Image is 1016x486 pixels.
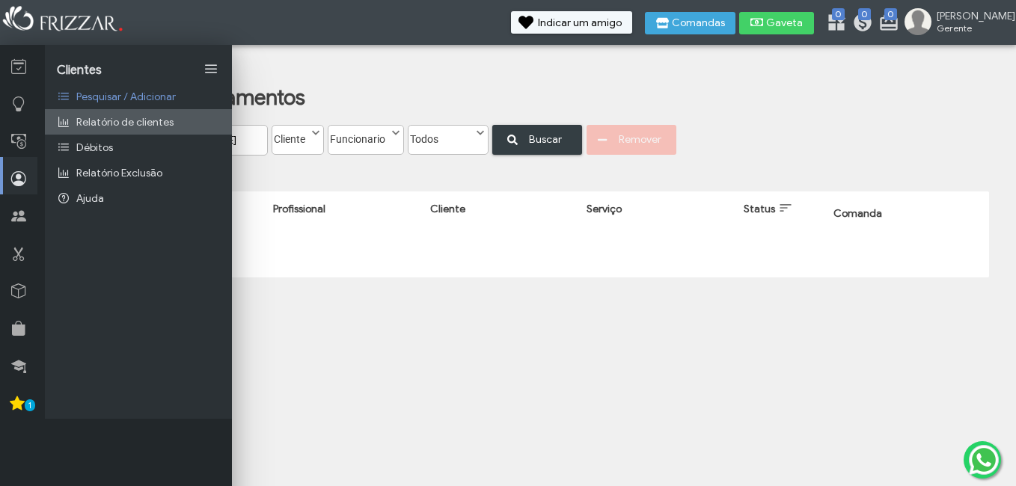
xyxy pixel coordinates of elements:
span: Serviço [587,203,622,215]
span: Cliente [430,203,465,215]
a: Ajuda [45,185,232,211]
span: Ajuda [76,192,104,205]
a: Débitos [45,135,232,160]
span: Gerente [937,22,1004,34]
a: Pesquisar / Adicionar [45,84,232,109]
h1: Relatório Agendamentos [76,84,963,111]
span: 0 [832,8,845,20]
th: Serviço [579,198,735,241]
th: Comanda [826,198,982,241]
button: Comandas [645,12,735,34]
span: 0 [884,8,897,20]
span: Status [744,203,775,215]
button: Indicar um amigo [511,11,632,34]
th: Cliente [423,198,579,241]
span: 0 [858,8,871,20]
th: Status: activate to sort column ascending [736,198,826,241]
span: Comandas [672,18,725,28]
img: whatsapp.png [966,442,1002,478]
a: 0 [826,12,841,36]
th: Profissional [266,198,422,241]
span: Buscar [519,128,572,151]
span: [PERSON_NAME] [937,10,1004,22]
span: Clientes [57,63,102,78]
a: Relatório Exclusão [45,160,232,185]
button: Gaveta [739,12,814,34]
span: Relatório Exclusão [76,167,162,179]
span: Pesquisar / Adicionar [76,90,176,103]
span: Comanda [833,207,882,220]
a: Relatório de clientes [45,109,232,135]
a: 0 [852,12,867,36]
span: Indicar um amigo [538,18,622,28]
a: [PERSON_NAME] Gerente [905,8,1009,38]
span: Relatório de clientes [76,116,174,129]
a: 0 [878,12,893,36]
label: Todos [408,126,474,146]
span: Débitos [76,141,113,154]
label: Cliente [272,126,310,146]
span: 1 [25,399,35,411]
button: Buscar [492,125,582,155]
label: Funcionario [328,126,390,146]
span: Profissional [273,203,325,215]
span: Gaveta [766,18,804,28]
td: Nenhum registro encontrado [82,241,982,271]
